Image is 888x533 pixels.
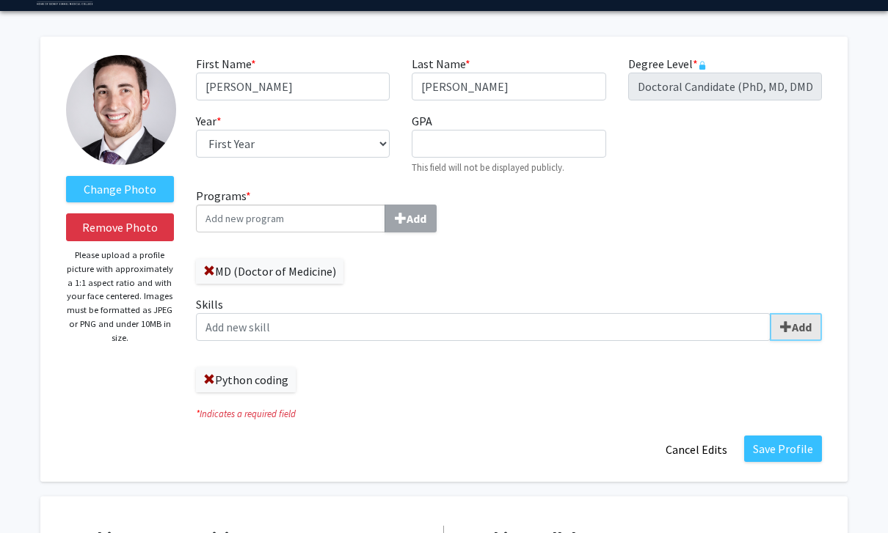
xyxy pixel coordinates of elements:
[196,112,222,130] label: Year
[196,367,296,392] label: Python coding
[698,61,707,70] svg: This information is provided and automatically updated by Thomas Jefferson University and is not ...
[770,313,822,341] button: Skills
[196,295,822,341] label: Skills
[744,435,822,462] button: Save Profile
[196,187,498,232] label: Programs
[196,407,822,421] i: Indicates a required field
[66,176,174,202] label: ChangeProfile Picture
[66,213,174,241] button: Remove Photo
[412,55,470,73] label: Last Name
[11,467,62,522] iframe: Chat
[196,259,343,284] label: MD (Doctor of Medicine)
[66,55,176,165] img: Profile Picture
[628,55,707,73] label: Degree Level
[196,55,256,73] label: First Name
[196,313,771,341] input: SkillsAdd
[412,112,432,130] label: GPA
[412,161,564,173] small: This field will not be displayed publicly.
[407,211,426,226] b: Add
[66,249,174,345] p: Please upload a profile picture with approximately a 1:1 aspect ratio and with your face centered...
[792,320,812,334] b: Add
[385,205,437,232] button: Programs*
[196,205,385,232] input: Programs*Add
[656,435,737,463] button: Cancel Edits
